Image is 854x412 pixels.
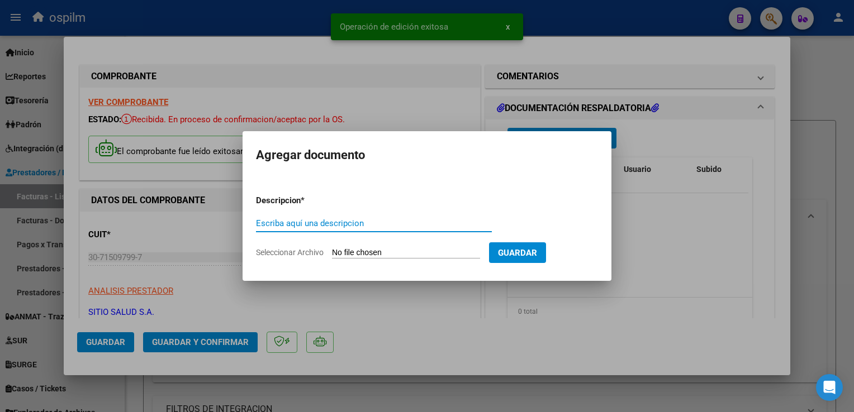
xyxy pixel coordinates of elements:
[256,248,324,257] span: Seleccionar Archivo
[256,194,359,207] p: Descripcion
[816,374,843,401] div: Open Intercom Messenger
[489,242,546,263] button: Guardar
[256,145,598,166] h2: Agregar documento
[498,248,537,258] span: Guardar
